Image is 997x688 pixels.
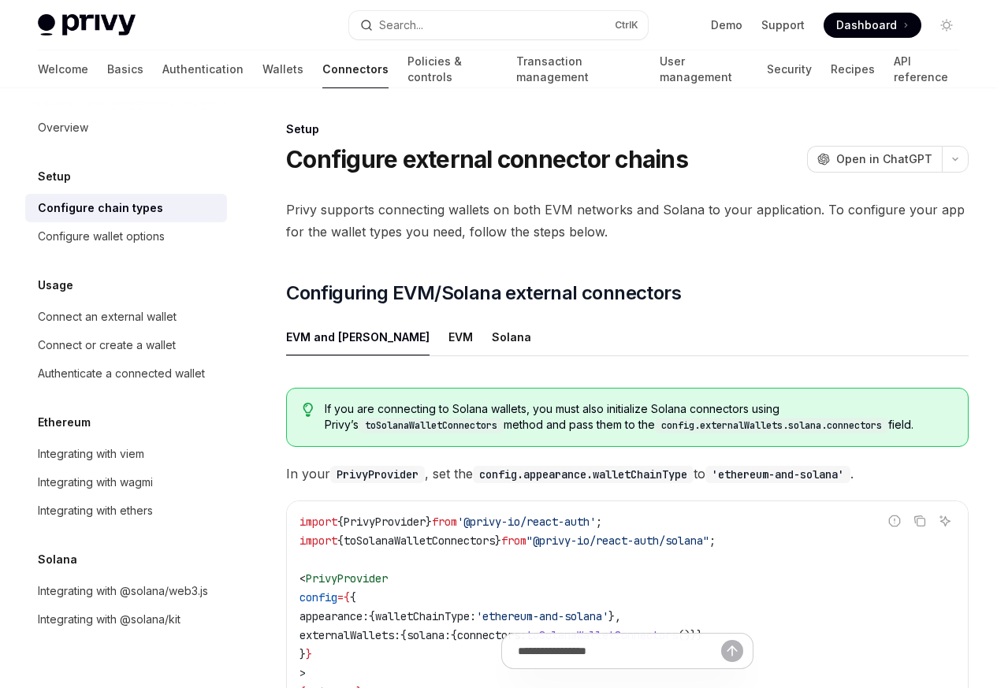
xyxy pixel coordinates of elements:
button: Open in ChatGPT [807,146,942,173]
span: solana: [407,628,451,642]
span: from [501,534,526,548]
a: Connect or create a wallet [25,331,227,359]
input: Ask a question... [518,634,721,668]
span: }, [608,609,621,623]
span: PrivyProvider [344,515,426,529]
h5: Solana [38,550,77,569]
a: User management [660,50,748,88]
span: } [426,515,432,529]
span: toSolanaWalletConnectors [344,534,495,548]
img: light logo [38,14,136,36]
a: Integrating with ethers [25,496,227,525]
span: "@privy-io/react-auth/solana" [526,534,709,548]
span: In your , set the to . [286,463,969,485]
code: PrivyProvider [330,466,425,483]
span: import [299,515,337,529]
code: 'ethereum-and-solana' [705,466,850,483]
a: API reference [894,50,959,88]
span: { [337,515,344,529]
span: If you are connecting to Solana wallets, you must also initialize Solana connectors using Privy’s... [325,401,952,433]
button: Copy the contents from the code block [910,511,930,531]
a: Basics [107,50,143,88]
a: Support [761,17,805,33]
span: from [432,515,457,529]
button: Toggle dark mode [934,13,959,38]
span: { [400,628,407,642]
h1: Configure external connector chains [286,145,688,173]
span: walletChainType: [375,609,476,623]
span: 'ethereum-and-solana' [476,609,608,623]
span: < [299,571,306,586]
a: Policies & controls [407,50,497,88]
h5: Setup [38,167,71,186]
a: Security [767,50,812,88]
a: Authenticate a connected wallet [25,359,227,388]
span: PrivyProvider [306,571,388,586]
span: externalWallets: [299,628,400,642]
button: Ask AI [935,511,955,531]
div: Configure wallet options [38,227,165,246]
span: toSolanaWalletConnectors [526,628,678,642]
span: config [299,590,337,604]
div: Integrating with wagmi [38,473,153,492]
h5: Usage [38,276,73,295]
div: Integrating with ethers [38,501,153,520]
h5: Ethereum [38,413,91,432]
span: { [344,590,350,604]
code: config.appearance.walletChainType [473,466,694,483]
div: Solana [492,318,531,355]
span: ()}} [678,628,703,642]
div: Overview [38,118,88,137]
span: import [299,534,337,548]
a: Integrating with viem [25,440,227,468]
a: Integrating with @solana/web3.js [25,577,227,605]
div: EVM and [PERSON_NAME] [286,318,430,355]
a: Authentication [162,50,244,88]
span: Privy supports connecting wallets on both EVM networks and Solana to your application. To configu... [286,199,969,243]
span: appearance: [299,609,369,623]
span: Open in ChatGPT [836,151,932,167]
code: config.externalWallets.solana.connectors [655,418,888,433]
div: EVM [448,318,473,355]
span: { [451,628,457,642]
span: Configuring EVM/Solana external connectors [286,281,681,306]
a: Configure chain types [25,194,227,222]
span: Dashboard [836,17,897,33]
span: connectors: [457,628,526,642]
span: ; [709,534,716,548]
a: Wallets [262,50,303,88]
a: Transaction management [516,50,641,88]
div: Connect or create a wallet [38,336,176,355]
code: toSolanaWalletConnectors [359,418,504,433]
span: '@privy-io/react-auth' [457,515,596,529]
a: Welcome [38,50,88,88]
div: Integrating with @solana/kit [38,610,180,629]
div: Connect an external wallet [38,307,177,326]
div: Setup [286,121,969,137]
a: Dashboard [824,13,921,38]
svg: Tip [303,403,314,417]
div: Search... [379,16,423,35]
div: Authenticate a connected wallet [38,364,205,383]
span: ; [596,515,602,529]
span: { [350,590,356,604]
div: Integrating with @solana/web3.js [38,582,208,601]
div: Configure chain types [38,199,163,218]
a: Integrating with @solana/kit [25,605,227,634]
span: Ctrl K [615,19,638,32]
span: { [337,534,344,548]
div: Integrating with viem [38,444,144,463]
a: Connect an external wallet [25,303,227,331]
a: Integrating with wagmi [25,468,227,496]
span: { [369,609,375,623]
span: } [495,534,501,548]
button: Report incorrect code [884,511,905,531]
a: Configure wallet options [25,222,227,251]
span: = [337,590,344,604]
a: Connectors [322,50,389,88]
button: Open search [349,11,648,39]
a: Recipes [831,50,875,88]
button: Send message [721,640,743,662]
a: Overview [25,113,227,142]
a: Demo [711,17,742,33]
